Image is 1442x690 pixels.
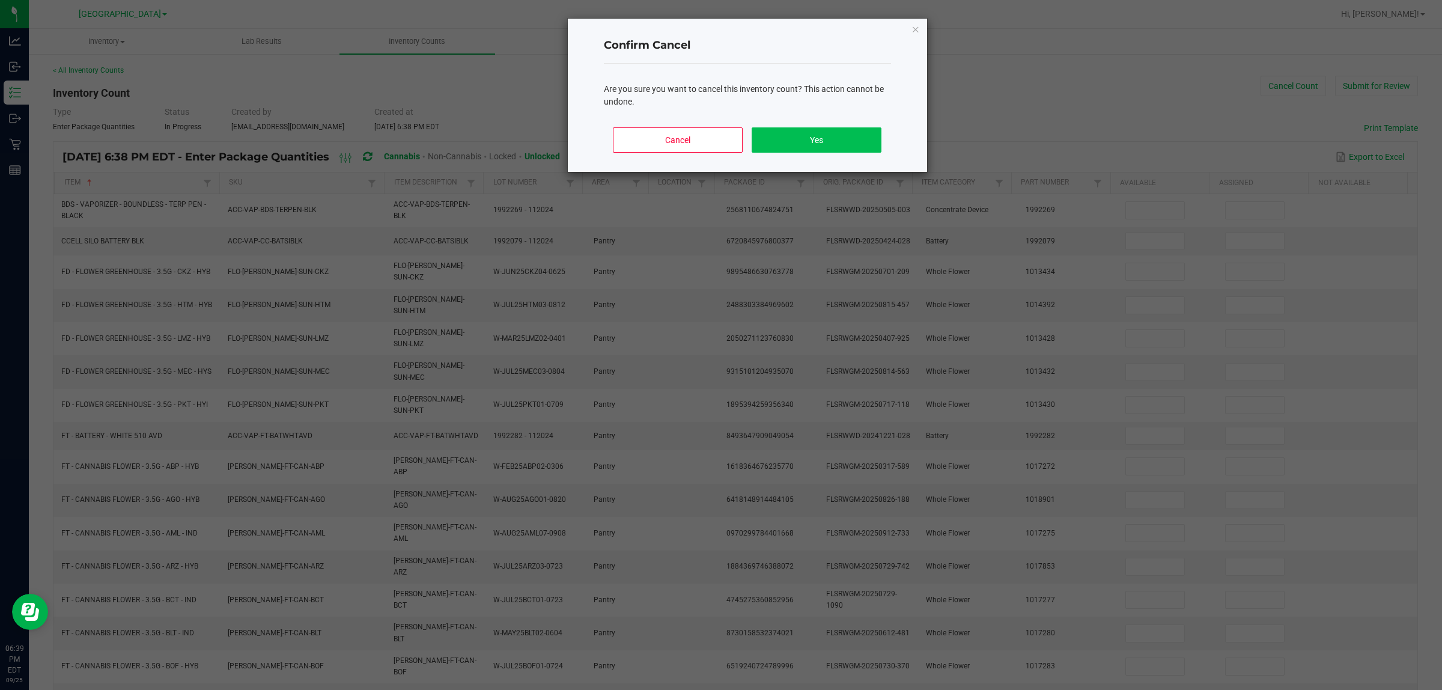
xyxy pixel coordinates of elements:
iframe: Resource center [12,594,48,630]
button: Close [911,22,920,36]
button: Yes [752,127,881,153]
h4: Confirm Cancel [604,38,891,53]
div: Are you sure you want to cancel this inventory count? This action cannot be undone. [604,83,891,108]
button: Cancel [613,127,742,153]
